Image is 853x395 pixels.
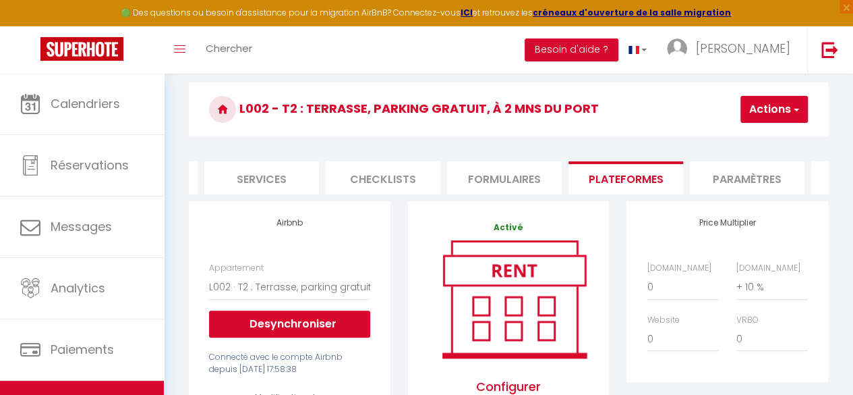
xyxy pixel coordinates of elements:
[740,96,808,123] button: Actions
[51,341,114,358] span: Paiements
[736,262,800,275] label: [DOMAIN_NAME]
[206,41,252,55] span: Chercher
[647,218,807,228] h4: Price Multiplier
[204,161,319,194] li: Services
[657,26,807,74] a: ... [PERSON_NAME]
[209,218,370,228] h4: Airbnb
[568,161,683,194] li: Plateformes
[326,161,440,194] li: Checklists
[40,37,123,61] img: Super Booking
[690,161,804,194] li: Paramètres
[196,26,262,74] a: Chercher
[51,218,112,235] span: Messages
[51,157,129,174] span: Réservations
[209,311,370,338] button: Desynchroniser
[533,7,731,18] a: créneaux d'ouverture de la salle migration
[209,262,264,275] label: Appartement
[461,7,473,18] a: ICI
[525,38,618,61] button: Besoin d'aide ?
[209,351,370,377] div: Connecté avec le compte Airbnb depuis [DATE] 17:58:38
[51,280,105,296] span: Analytics
[696,40,790,57] span: [PERSON_NAME]
[667,38,687,59] img: ...
[647,262,711,275] label: [DOMAIN_NAME]
[821,41,838,58] img: logout
[189,82,828,136] h3: L002 - T2 : Terrasse, parking gratuit, à 2 mns du port
[736,314,759,327] label: VRBO
[51,95,120,112] span: Calendriers
[796,334,843,385] iframe: Chat
[11,5,51,46] button: Ouvrir le widget de chat LiveChat
[428,221,589,234] p: Activé
[428,234,600,364] img: rent.png
[447,161,562,194] li: Formulaires
[647,314,679,327] label: Website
